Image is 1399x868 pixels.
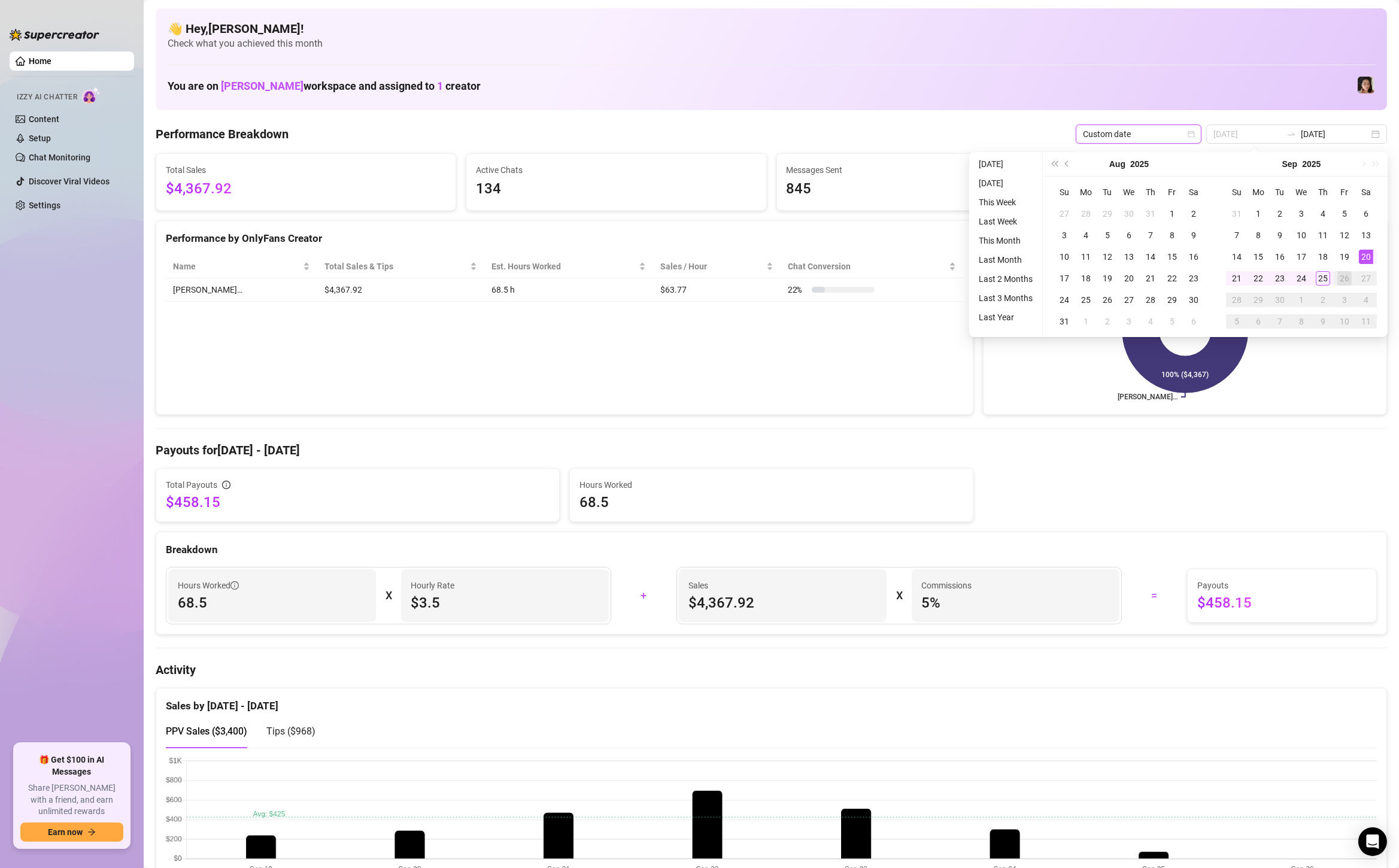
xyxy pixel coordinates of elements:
[1312,289,1334,311] td: 2025-10-02
[1100,250,1115,264] div: 12
[1269,311,1291,332] td: 2025-10-07
[1100,293,1115,307] div: 26
[1122,271,1136,286] div: 20
[1294,271,1309,286] div: 24
[1097,181,1118,203] th: Tu
[1337,314,1352,329] div: 10
[1075,289,1097,311] td: 2025-08-25
[1359,293,1373,307] div: 4
[156,126,289,142] h4: Performance Breakdown
[1118,203,1140,224] td: 2025-07-30
[1355,311,1377,332] td: 2025-10-11
[1248,246,1269,268] td: 2025-09-15
[1251,207,1266,221] div: 1
[437,80,443,92] span: 1
[166,478,217,491] span: Total Payouts
[1161,311,1183,332] td: 2025-09-05
[1273,228,1287,242] div: 9
[1334,289,1355,311] td: 2025-10-03
[1075,311,1097,332] td: 2025-09-01
[156,442,1387,459] h4: Payouts for [DATE] - [DATE]
[787,163,1067,177] span: Messages Sent
[1143,250,1158,264] div: 14
[1273,314,1287,329] div: 7
[48,827,83,837] span: Earn now
[222,481,230,489] span: info-circle
[1140,311,1161,332] td: 2025-09-04
[1251,293,1266,307] div: 29
[1248,268,1269,289] td: 2025-09-22
[1302,152,1321,176] button: Choose a year
[1054,203,1075,224] td: 2025-07-27
[1334,224,1355,246] td: 2025-09-12
[156,661,1387,678] h4: Activity
[1269,224,1291,246] td: 2025-09-09
[1291,224,1312,246] td: 2025-09-10
[1140,268,1161,289] td: 2025-08-21
[1273,207,1287,221] div: 2
[1197,593,1367,612] span: $458.15
[1248,311,1269,332] td: 2025-10-06
[1165,228,1179,242] div: 8
[1312,203,1334,224] td: 2025-09-04
[1100,271,1115,286] div: 19
[1079,271,1093,286] div: 18
[178,579,239,592] span: Hours Worked
[974,195,1037,210] li: This Week
[781,255,963,278] th: Chat Conversion
[1183,289,1204,311] td: 2025-08-30
[1358,77,1374,93] img: Luna
[173,260,301,273] span: Name
[1230,250,1244,264] div: 14
[20,754,123,778] span: 🎁 Get $100 in AI Messages
[1291,203,1312,224] td: 2025-09-03
[178,593,366,612] span: 68.5
[29,153,90,162] a: Chat Monitoring
[1316,293,1330,307] div: 2
[1312,311,1334,332] td: 2025-10-09
[1183,268,1204,289] td: 2025-08-23
[1183,246,1204,268] td: 2025-08-16
[1334,246,1355,268] td: 2025-09-19
[896,586,902,605] div: X
[1075,181,1097,203] th: Mo
[1083,125,1194,143] span: Custom date
[1097,246,1118,268] td: 2025-08-12
[29,56,51,66] a: Home
[1143,207,1158,221] div: 31
[266,726,315,737] span: Tips ( $968 )
[1140,203,1161,224] td: 2025-07-31
[974,157,1037,171] li: [DATE]
[1130,152,1149,176] button: Choose a year
[1165,314,1179,329] div: 5
[1230,207,1244,221] div: 31
[1291,289,1312,311] td: 2025-10-01
[1294,207,1309,221] div: 3
[1251,250,1266,264] div: 15
[1226,224,1248,246] td: 2025-09-07
[491,260,636,273] div: Est. Hours Worked
[1282,152,1298,176] button: Choose a month
[688,579,877,592] span: Sales
[1161,289,1183,311] td: 2025-08-29
[1358,827,1387,856] div: Open Intercom Messenger
[1359,228,1373,242] div: 13
[166,493,550,512] span: $458.15
[1355,181,1377,203] th: Sa
[1054,246,1075,268] td: 2025-08-10
[1097,268,1118,289] td: 2025-08-19
[1197,579,1367,592] span: Payouts
[1140,181,1161,203] th: Th
[1161,203,1183,224] td: 2025-08-01
[1143,314,1158,329] div: 4
[29,201,60,210] a: Settings
[788,283,807,296] span: 22 %
[1057,271,1072,286] div: 17
[1269,181,1291,203] th: Tu
[1129,586,1180,605] div: =
[1075,203,1097,224] td: 2025-07-28
[1057,250,1072,264] div: 10
[1230,271,1244,286] div: 21
[1312,224,1334,246] td: 2025-09-11
[974,214,1037,229] li: Last Week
